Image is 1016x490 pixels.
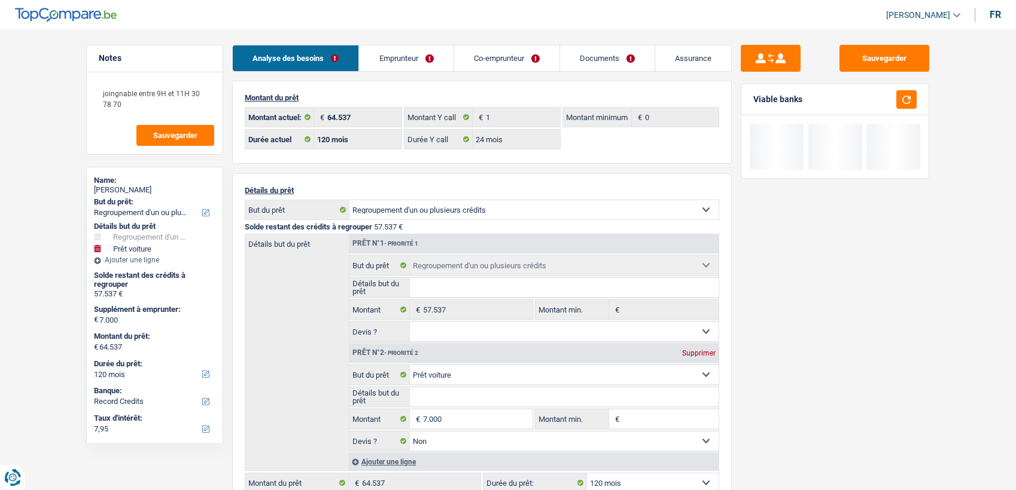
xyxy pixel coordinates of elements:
label: But du prêt [349,365,410,384]
label: Durée du prêt: [94,359,213,369]
label: Montant du prêt: [94,332,213,341]
label: Détails but du prêt [349,387,410,406]
div: [PERSON_NAME] [94,185,215,195]
label: Montant actuel: [245,108,314,127]
span: € [94,342,98,352]
div: 57.537 € [94,289,215,299]
label: Devis ? [349,322,410,341]
span: € [609,409,622,428]
span: € [314,108,327,127]
a: Co-emprunteur [454,45,559,71]
span: [PERSON_NAME] [886,10,950,20]
label: Détails but du prêt [245,234,349,248]
span: € [473,108,486,127]
label: But du prêt [349,256,410,275]
a: Analyse des besoins [233,45,358,71]
h5: Notes [99,53,211,63]
p: Montant du prêt [245,93,719,102]
label: Montant [349,300,410,319]
span: - Priorité 2 [384,350,418,356]
label: Banque: [94,386,213,396]
label: Durée Y call [404,130,473,149]
div: Supprimer [679,350,719,357]
div: Prêt n°2 [349,349,421,357]
label: Devis ? [349,431,410,451]
a: Documents [560,45,655,71]
button: Sauvegarder [136,125,214,146]
span: Solde restant des crédits à regrouper [245,222,372,231]
a: Assurance [655,45,731,71]
label: Montant min. [536,300,609,319]
div: Ajouter une ligne [94,256,215,264]
a: [PERSON_NAME] [877,5,960,25]
div: Name: [94,176,215,185]
label: Taux d'intérêt: [94,414,213,423]
label: Montant minimum [563,108,632,127]
div: Solde restant des crédits à regrouper [94,271,215,289]
span: Sauvegarder [153,131,197,139]
div: Ajouter une ligne [349,453,719,470]
label: Détails but du prêt [349,278,410,297]
img: TopCompare Logo [15,8,117,22]
span: € [632,108,645,127]
button: Sauvegarder [839,45,929,72]
div: fr [990,9,1001,20]
div: Détails but du prêt [94,222,215,231]
span: € [609,300,622,319]
span: € [94,315,98,324]
div: Prêt n°1 [349,240,421,247]
a: Emprunteur [359,45,453,71]
span: 57.537 € [374,222,403,231]
label: But du prêt: [94,197,213,207]
label: Montant [349,409,410,428]
span: - Priorité 1 [384,240,418,247]
div: Viable banks [753,94,802,105]
label: Durée actuel [245,130,314,149]
label: Montant min. [536,409,609,428]
label: Montant Y call [404,108,473,127]
p: Détails du prêt [245,186,719,195]
span: € [410,300,423,319]
span: € [410,409,423,428]
label: But du prêt [245,200,349,219]
label: Supplément à emprunter: [94,305,213,314]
